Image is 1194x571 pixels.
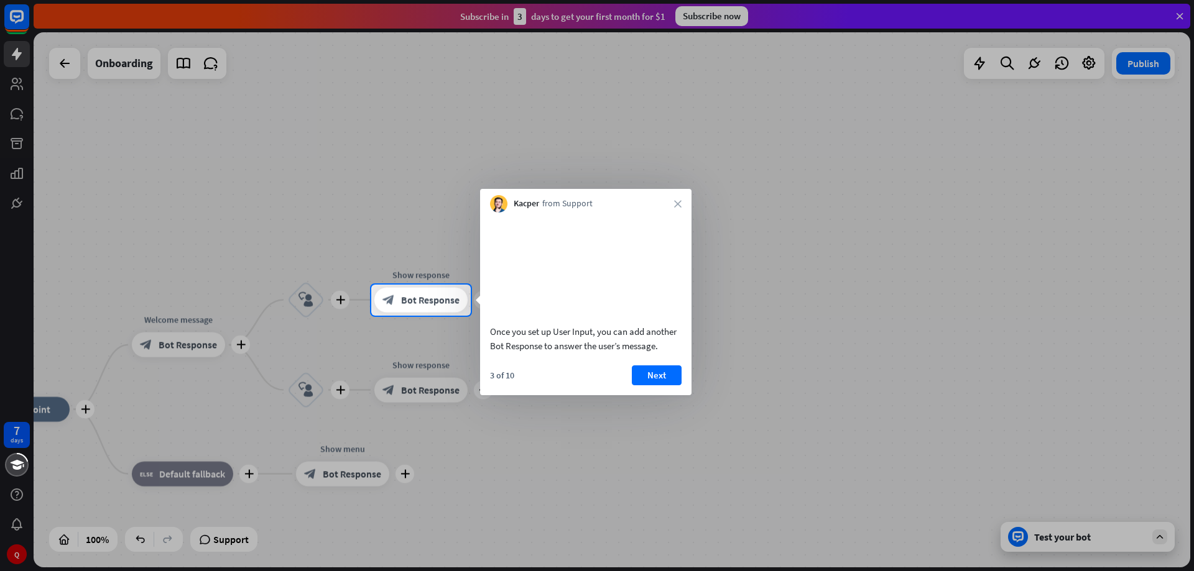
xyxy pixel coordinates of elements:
i: close [674,200,682,208]
i: block_bot_response [382,294,395,306]
div: 3 of 10 [490,370,514,381]
button: Next [632,365,682,385]
button: Open LiveChat chat widget [10,5,47,42]
span: from Support [542,198,593,210]
span: Kacper [514,198,539,210]
div: Once you set up User Input, you can add another Bot Response to answer the user’s message. [490,324,682,353]
span: Bot Response [401,294,460,306]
